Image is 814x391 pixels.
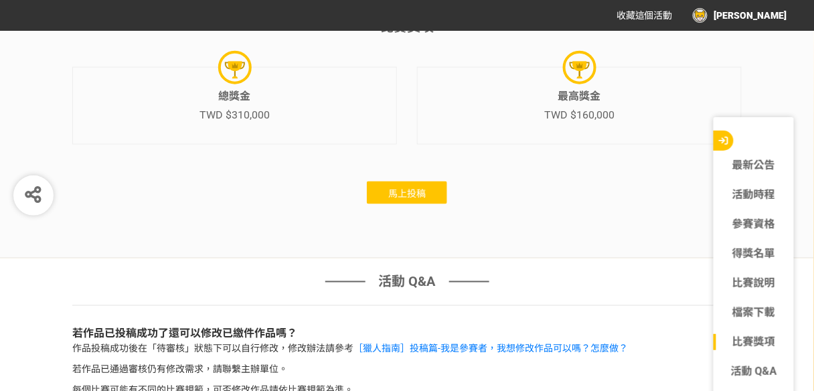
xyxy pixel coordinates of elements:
[544,107,615,123] div: TWD $160,000
[544,88,615,104] div: 最高獎金
[570,60,590,80] img: award.0979b69.png
[388,188,426,199] span: 馬上投稿
[72,342,742,356] p: 作品投稿成功後在「待審核」狀態下可以自行修改，修改辦法請參考
[367,181,447,204] button: 馬上投稿
[714,246,794,262] a: 得獎名單
[379,272,436,292] span: 活動 Q&A
[353,343,628,354] a: ［獵人指南］投稿篇-我是參賽者，我想修改作品可以嗎？怎麼做？
[617,10,673,21] span: 收藏這個活動
[714,187,794,203] a: 活動時程
[72,363,742,377] p: 若作品已通過審核仍有修改需求，請聯繫主辦單位。
[199,88,270,104] div: 總獎金
[714,334,794,350] a: 比賽獎項
[199,107,270,123] div: TWD $310,000
[714,157,794,173] a: 最新公告
[714,216,794,232] a: 參賽資格
[225,60,245,80] img: award.0979b69.png
[714,305,794,321] a: 檔案下載
[72,326,742,342] div: 若作品已投稿成功了還可以修改已繳件作品嗎？
[714,364,794,380] a: 活動 Q&A
[714,275,794,291] a: 比賽說明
